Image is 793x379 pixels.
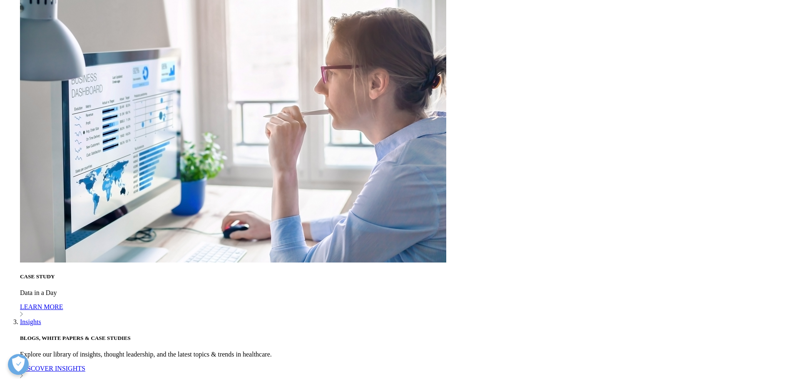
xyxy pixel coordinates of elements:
p: Explore our library of insights, thought leadership, and the latest topics & trends in healthcare. [20,351,790,358]
h5: CASE STUDY [20,273,790,280]
a: LEARN MORE [20,303,790,318]
a: Insights [20,318,41,325]
h5: BLOGS, WHITE PAPERS & CASE STUDIES [20,335,790,342]
button: Open Preferences [8,354,29,375]
p: Data in a Day [20,289,790,297]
